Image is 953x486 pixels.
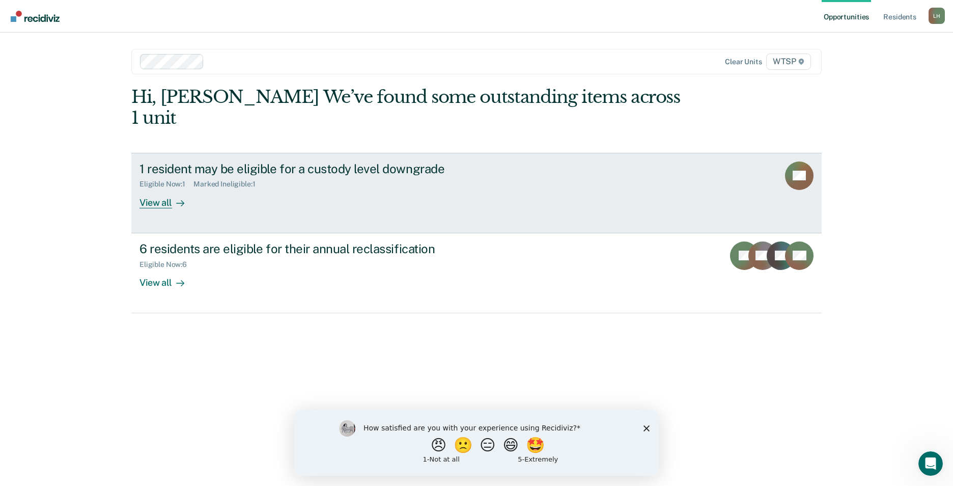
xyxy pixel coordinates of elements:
[918,451,943,476] iframe: Intercom live chat
[131,233,822,313] a: 6 residents are eligible for their annual reclassificationEligible Now:6View all
[766,53,811,70] span: WTSP
[131,153,822,233] a: 1 resident may be eligible for a custody level downgradeEligible Now:1Marked Ineligible:1View all
[131,87,684,128] div: Hi, [PERSON_NAME] We’ve found some outstanding items across 1 unit
[139,268,197,288] div: View all
[139,161,497,176] div: 1 resident may be eligible for a custody level downgrade
[193,180,263,188] div: Marked Ineligible : 1
[294,410,659,476] iframe: Survey by Kim from Recidiviz
[139,241,497,256] div: 6 residents are eligible for their annual reclassification
[929,8,945,24] div: L H
[139,188,197,208] div: View all
[725,58,762,66] div: Clear units
[139,180,193,188] div: Eligible Now : 1
[139,260,195,269] div: Eligible Now : 6
[11,11,60,22] img: Recidiviz
[929,8,945,24] button: Profile dropdown button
